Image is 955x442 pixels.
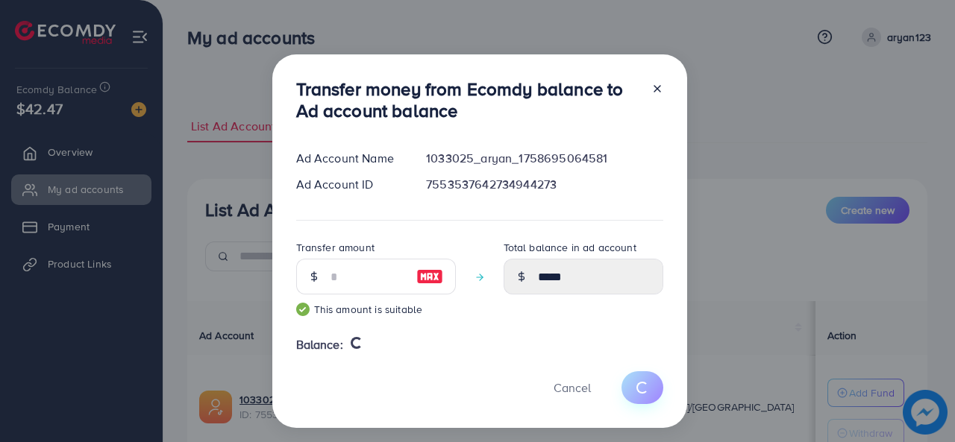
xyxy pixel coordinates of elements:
[554,379,591,396] span: Cancel
[284,176,415,193] div: Ad Account ID
[416,268,443,285] img: image
[296,78,639,121] h3: Transfer money from Ecomdy balance to Ad account balance
[414,150,674,167] div: 1033025_aryan_1758695064581
[296,303,310,316] img: guide
[296,240,375,255] label: Transfer amount
[296,336,343,353] span: Balance:
[504,240,636,255] label: Total balance in ad account
[284,150,415,167] div: Ad Account Name
[296,302,456,317] small: This amount is suitable
[535,371,610,403] button: Cancel
[414,176,674,193] div: 7553537642734944273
